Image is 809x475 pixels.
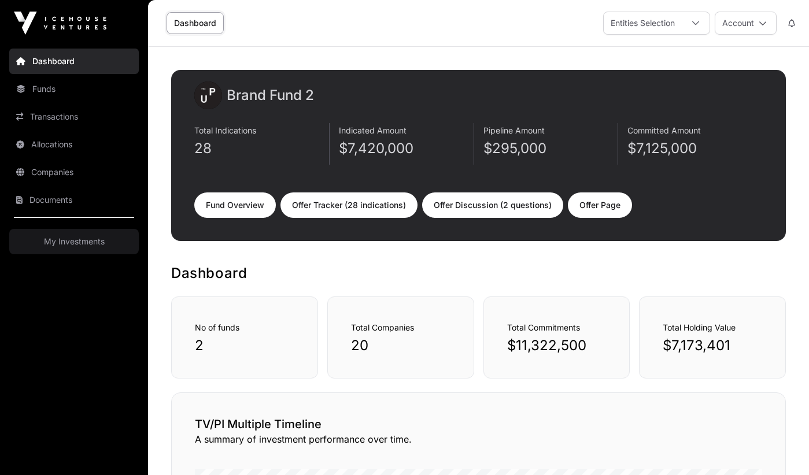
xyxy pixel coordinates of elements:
[171,264,786,283] h1: Dashboard
[339,125,407,135] span: Indicated Amount
[483,139,618,158] p: $295,000
[351,322,414,332] span: Total Companies
[483,125,545,135] span: Pipeline Amount
[627,139,763,158] p: $7,125,000
[422,192,563,218] a: Offer Discussion (2 questions)
[195,432,762,446] p: A summary of investment performance over time.
[339,139,474,158] p: $7,420,000
[9,132,139,157] a: Allocations
[751,420,809,475] iframe: Chat Widget
[715,12,777,35] button: Account
[568,192,632,218] a: Offer Page
[195,322,239,332] span: No of funds
[9,229,139,254] a: My Investments
[194,192,276,218] a: Fund Overview
[195,336,294,355] p: 2
[194,81,222,109] img: images.png
[227,86,314,105] h2: Brand Fund 2
[280,192,418,218] a: Offer Tracker (28 indications)
[9,104,139,129] a: Transactions
[9,49,139,74] a: Dashboard
[604,12,682,34] div: Entities Selection
[194,125,256,135] span: Total Indications
[663,322,736,332] span: Total Holding Value
[351,336,450,355] p: 20
[507,336,607,355] p: $11,322,500
[195,416,762,432] h2: TV/PI Multiple Timeline
[9,187,139,213] a: Documents
[663,336,762,355] p: $7,173,401
[627,125,701,135] span: Committed Amount
[9,159,139,185] a: Companies
[507,322,580,332] span: Total Commitments
[167,12,224,34] a: Dashboard
[194,139,329,158] p: 28
[9,76,139,102] a: Funds
[14,12,106,35] img: Icehouse Ventures Logo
